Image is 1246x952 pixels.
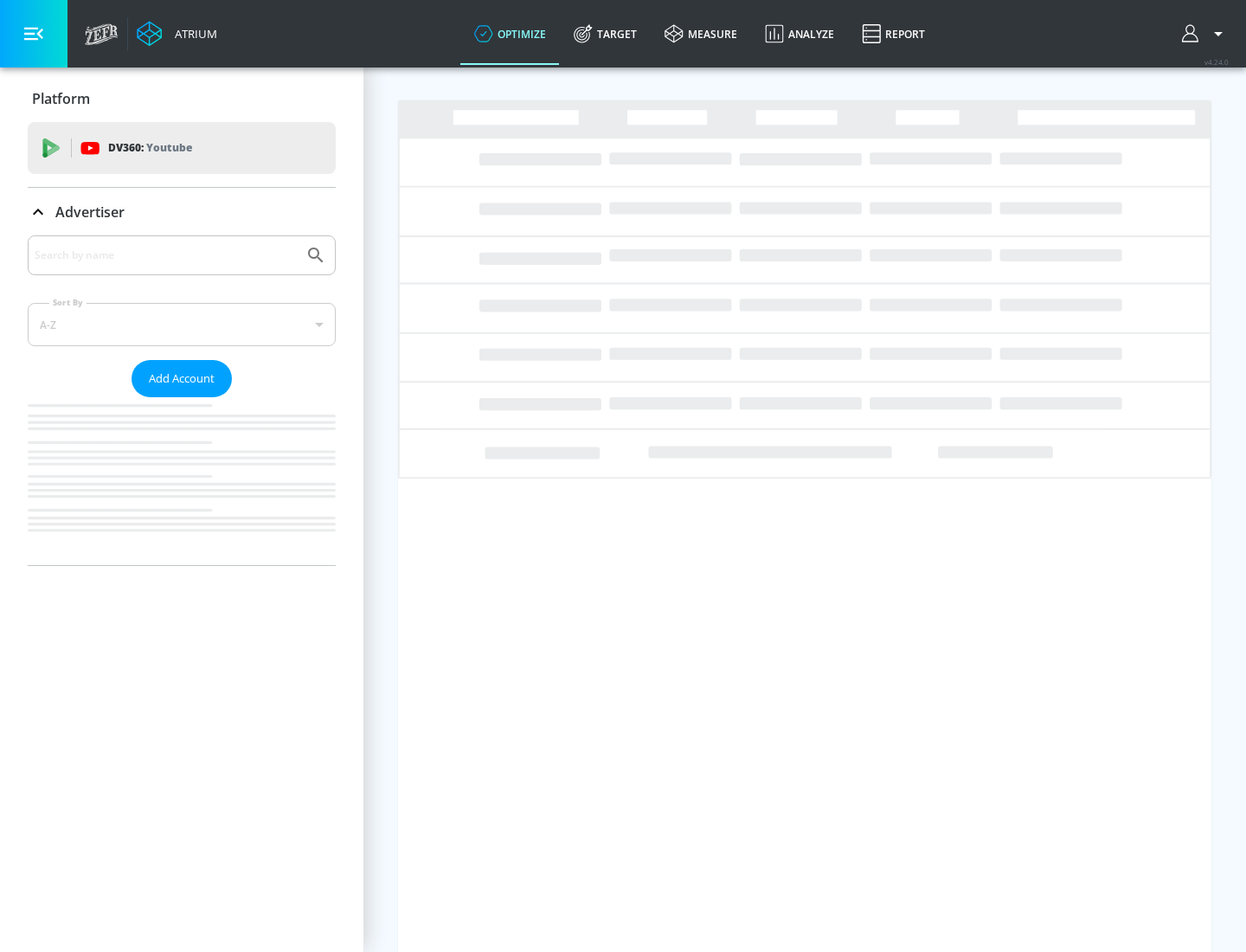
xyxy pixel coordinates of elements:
a: optimize [460,3,560,65]
p: Advertiser [55,203,125,222]
a: Analyze [751,3,848,65]
div: A-Z [28,303,336,346]
div: Advertiser [28,235,336,565]
button: Add Account [132,360,232,397]
div: Atrium [168,26,217,42]
div: Advertiser [28,188,336,236]
div: Platform [28,74,336,123]
p: DV360: [108,138,192,158]
span: v 4.24.0 [1204,57,1229,67]
nav: list of Advertiser [28,397,336,565]
span: Add Account [149,369,215,389]
p: Youtube [146,138,192,157]
a: Report [848,3,939,65]
a: measure [651,3,751,65]
label: Sort By [49,297,87,308]
p: Platform [32,89,90,108]
a: Atrium [137,21,217,47]
input: Search by name [35,244,297,267]
div: DV360: Youtube [28,122,336,174]
a: Target [560,3,651,65]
